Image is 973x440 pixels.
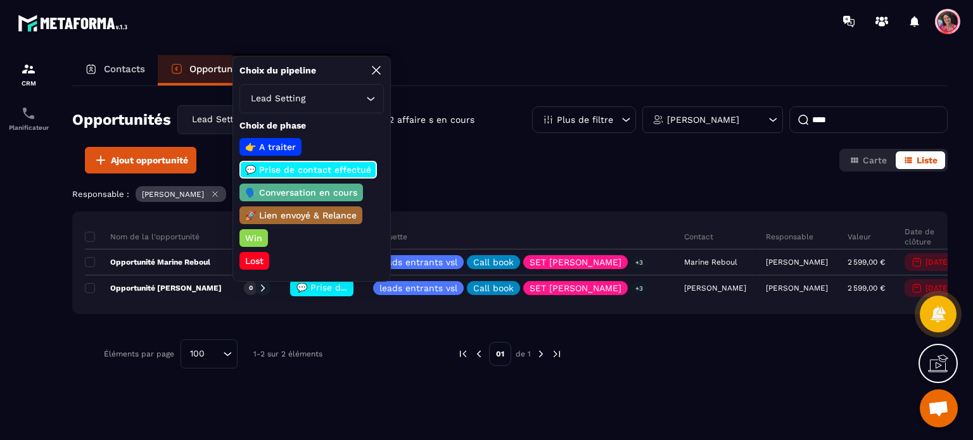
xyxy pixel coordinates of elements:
[766,258,828,267] p: [PERSON_NAME]
[111,154,188,167] span: Ajout opportunité
[21,61,36,77] img: formation
[3,96,54,141] a: schedulerschedulerPlanificateur
[473,348,485,360] img: prev
[189,113,245,127] span: Lead Setting
[848,258,885,267] p: 2 599,00 €
[766,232,813,242] p: Responsable
[896,151,945,169] button: Liste
[473,284,514,292] p: Call book
[181,339,238,368] div: Search for option
[551,348,563,360] img: next
[209,347,220,361] input: Search for option
[85,232,200,242] p: Nom de la l'opportunité
[535,348,547,360] img: next
[308,92,363,106] input: Search for option
[177,105,310,134] div: Search for option
[3,124,54,131] p: Planificateur
[766,284,828,292] p: [PERSON_NAME]
[3,52,54,96] a: formationformationCRM
[243,163,373,176] p: 💬 Prise de contact effectué
[158,55,262,85] a: Opportunités
[863,155,887,165] span: Carte
[248,92,308,106] span: Lead Setting
[631,282,647,295] p: +3
[239,120,384,132] p: Choix de phase
[684,232,713,242] p: Contact
[21,106,36,121] img: scheduler
[457,348,469,360] img: prev
[848,284,885,292] p: 2 599,00 €
[925,284,950,292] p: [DATE]
[104,63,145,75] p: Contacts
[848,232,871,242] p: Valeur
[142,190,204,199] p: [PERSON_NAME]
[186,347,209,361] span: 100
[379,284,457,292] p: leads entrants vsl
[189,63,250,75] p: Opportunités
[379,258,457,267] p: leads entrants vsl
[917,155,938,165] span: Liste
[239,65,316,77] p: Choix du pipeline
[842,151,894,169] button: Carte
[253,349,322,358] p: 1-2 sur 2 éléments
[557,115,613,124] p: Plus de filtre
[516,349,531,359] p: de 1
[530,284,621,292] p: SET [PERSON_NAME]
[667,115,739,124] p: [PERSON_NAME]
[18,11,132,35] img: logo
[3,80,54,87] p: CRM
[72,189,129,199] p: Responsable :
[72,107,171,132] h2: Opportunités
[296,282,423,292] span: 💬 Prise de contact effectué
[905,227,957,247] p: Date de clôture
[530,258,621,267] p: SET [PERSON_NAME]
[243,141,298,153] p: 👉 A traiter
[85,283,222,293] p: Opportunité [PERSON_NAME]
[389,114,474,126] p: 2 affaire s en cours
[920,389,958,427] div: Ouvrir le chat
[631,256,647,269] p: +3
[72,55,158,85] a: Contacts
[489,342,511,366] p: 01
[473,258,514,267] p: Call book
[85,147,196,173] button: Ajout opportunité
[243,255,265,267] p: Lost
[243,186,359,199] p: 🗣️ Conversation en cours
[239,84,384,113] div: Search for option
[243,209,359,222] p: 🚀 Lien envoyé & Relance
[243,232,264,244] p: Win
[925,258,950,267] p: [DATE]
[85,257,210,267] p: Opportunité Marine Reboul
[104,349,174,358] p: Éléments par page
[249,284,253,292] p: 0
